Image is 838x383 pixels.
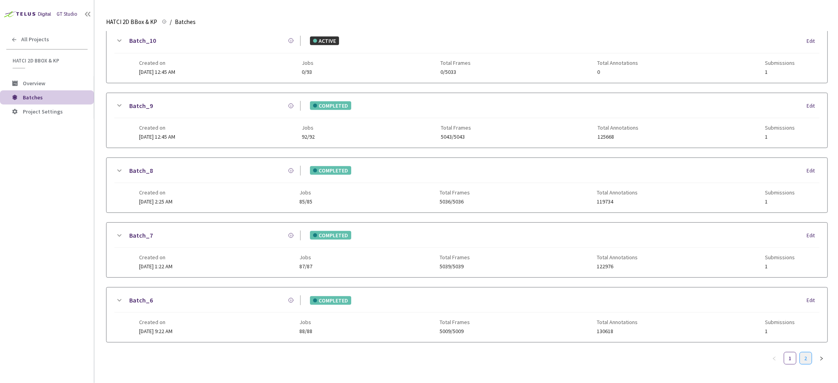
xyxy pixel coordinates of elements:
[772,356,777,361] span: left
[799,352,812,365] li: 2
[21,36,49,43] span: All Projects
[139,263,172,270] span: [DATE] 1:22 AM
[440,319,470,325] span: Total Frames
[106,28,827,82] div: Batch_10ACTIVEEditCreated on[DATE] 12:45 AMJobs0/93Total Frames0/5033Total Annotations0Submissions1
[597,328,638,334] span: 130618
[807,232,820,240] div: Edit
[129,101,153,111] a: Batch_9
[299,264,312,269] span: 87/87
[139,125,175,131] span: Created on
[598,125,638,131] span: Total Annotations
[807,37,820,45] div: Edit
[302,60,314,66] span: Jobs
[139,68,175,75] span: [DATE] 12:45 AM
[139,60,175,66] span: Created on
[299,319,312,325] span: Jobs
[299,254,312,260] span: Jobs
[768,352,781,365] li: Previous Page
[57,11,77,18] div: GT Studio
[139,328,172,335] span: [DATE] 9:22 AM
[765,60,795,66] span: Submissions
[175,17,196,27] span: Batches
[106,288,827,342] div: Batch_6COMPLETEDEditCreated on[DATE] 9:22 AMJobs88/88Total Frames5009/5009Total Annotations130618...
[440,264,470,269] span: 5039/5039
[815,352,828,365] button: right
[800,352,812,364] a: 2
[299,189,312,196] span: Jobs
[139,198,172,205] span: [DATE] 2:25 AM
[807,297,820,304] div: Edit
[310,101,351,110] div: COMPLETED
[598,69,638,75] span: 0
[597,264,638,269] span: 122976
[302,125,315,131] span: Jobs
[302,69,314,75] span: 0/93
[106,158,827,213] div: Batch_8COMPLETEDEditCreated on[DATE] 2:25 AMJobs85/85Total Frames5036/5036Total Annotations119734...
[598,134,638,140] span: 125668
[765,189,795,196] span: Submissions
[170,17,172,27] li: /
[765,69,795,75] span: 1
[765,328,795,334] span: 1
[440,328,470,334] span: 5009/5009
[440,189,470,196] span: Total Frames
[597,199,638,205] span: 119734
[784,352,796,365] li: 1
[106,17,157,27] span: HATCI 2D BBox & KP
[441,134,471,140] span: 5043/5043
[139,254,172,260] span: Created on
[784,352,796,364] a: 1
[310,37,339,45] div: ACTIVE
[310,231,351,240] div: COMPLETED
[597,189,638,196] span: Total Annotations
[13,57,83,64] span: HATCI 2D BBox & KP
[807,102,820,110] div: Edit
[768,352,781,365] button: left
[815,352,828,365] li: Next Page
[440,254,470,260] span: Total Frames
[139,189,172,196] span: Created on
[23,94,43,101] span: Batches
[765,125,795,131] span: Submissions
[129,36,156,46] a: Batch_10
[106,93,827,148] div: Batch_9COMPLETEDEditCreated on[DATE] 12:45 AMJobs92/92Total Frames5043/5043Total Annotations12566...
[129,166,153,176] a: Batch_8
[765,254,795,260] span: Submissions
[440,199,470,205] span: 5036/5036
[765,199,795,205] span: 1
[299,328,312,334] span: 88/88
[598,60,638,66] span: Total Annotations
[765,134,795,140] span: 1
[23,80,45,87] span: Overview
[299,199,312,205] span: 85/85
[440,69,471,75] span: 0/5033
[819,356,824,361] span: right
[807,167,820,175] div: Edit
[302,134,315,140] span: 92/92
[765,319,795,325] span: Submissions
[310,166,351,175] div: COMPLETED
[310,296,351,305] div: COMPLETED
[106,223,827,277] div: Batch_7COMPLETEDEditCreated on[DATE] 1:22 AMJobs87/87Total Frames5039/5039Total Annotations122976...
[139,319,172,325] span: Created on
[440,60,471,66] span: Total Frames
[129,295,153,305] a: Batch_6
[597,319,638,325] span: Total Annotations
[597,254,638,260] span: Total Annotations
[765,264,795,269] span: 1
[23,108,63,115] span: Project Settings
[129,231,153,240] a: Batch_7
[441,125,471,131] span: Total Frames
[139,133,175,140] span: [DATE] 12:45 AM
